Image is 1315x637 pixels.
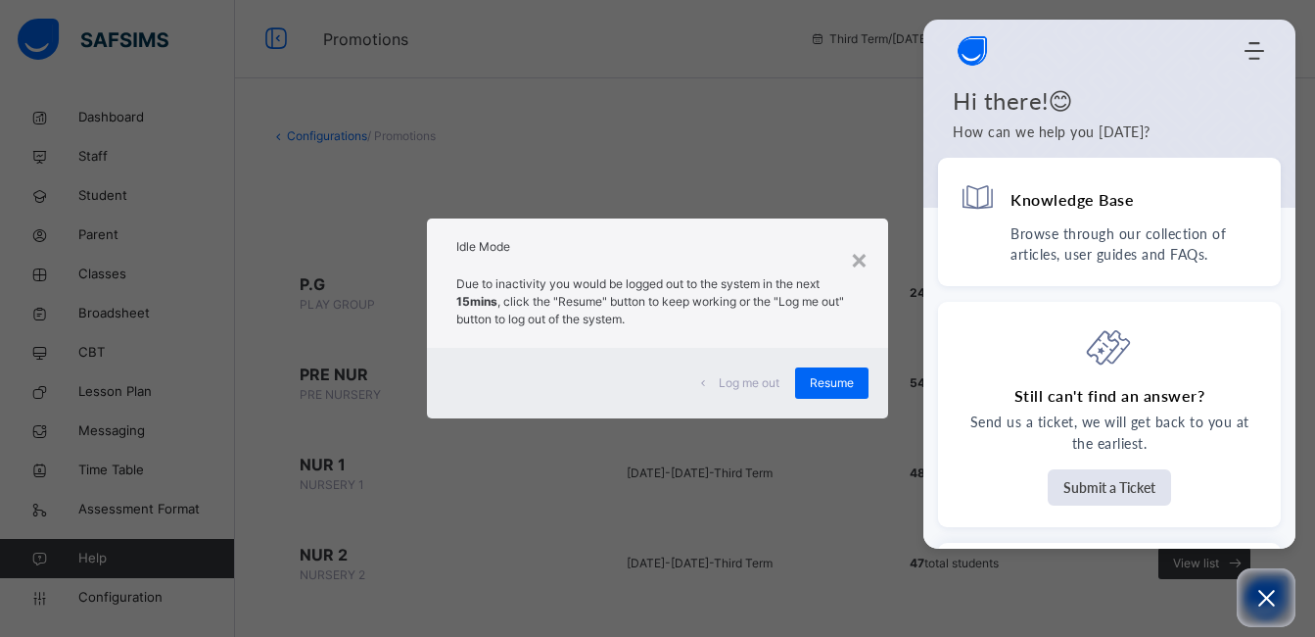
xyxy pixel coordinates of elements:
[456,275,858,328] p: Due to inactivity you would be logged out to the system in the next , click the "Resume" button t...
[953,86,1266,116] h1: Hi there!😊
[850,238,869,279] div: ×
[953,31,992,71] span: Company logo
[938,158,1281,286] div: Knowledge BaseBrowse through our collection of articles, user guides and FAQs.
[1048,469,1171,506] button: Submit a Ticket
[719,374,779,392] span: Log me out
[456,238,858,256] h2: Idle Mode
[1010,223,1259,265] p: Browse through our collection of articles, user guides and FAQs.
[960,412,1259,455] p: Send us a ticket, we will get back to you at the earliest.
[953,31,992,71] img: logo
[456,294,497,309] strong: 15mins
[1237,568,1295,627] button: Open asap
[1014,385,1205,407] h4: Still can't find an answer?
[1242,41,1266,61] div: Modules Menu
[1010,189,1134,210] h4: Knowledge Base
[953,122,1266,143] p: How can we help you [DATE]?
[810,374,854,392] span: Resume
